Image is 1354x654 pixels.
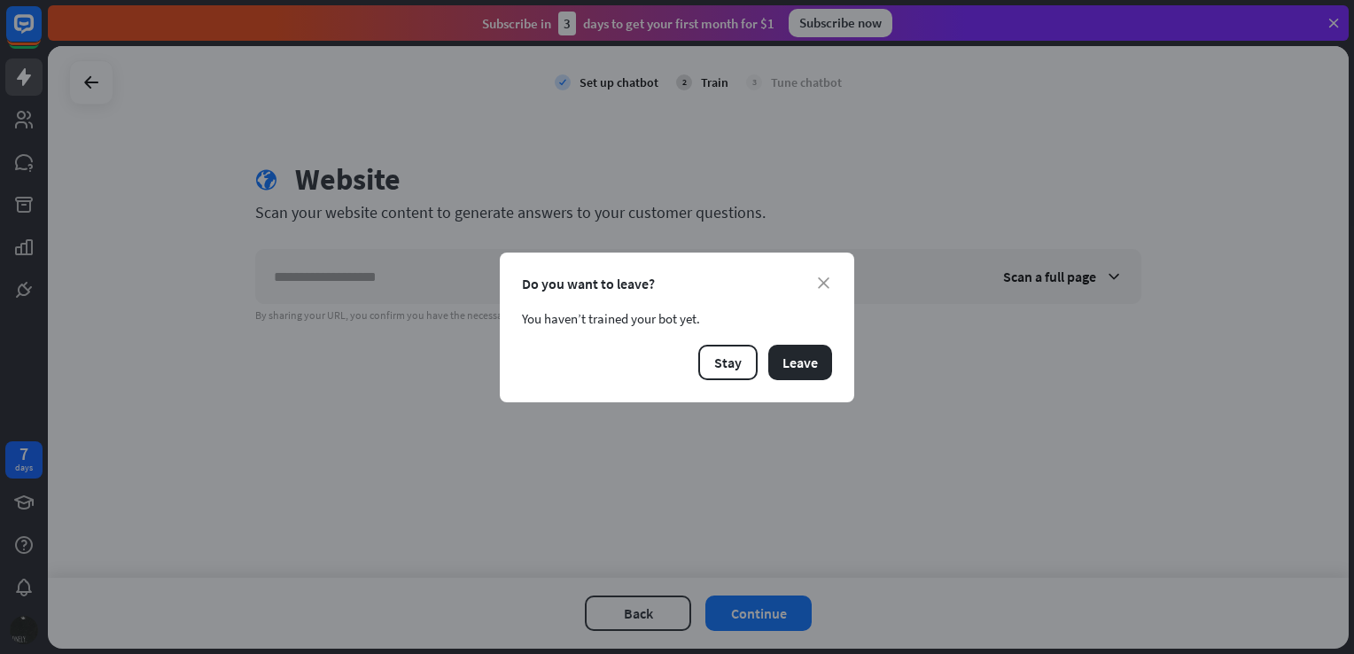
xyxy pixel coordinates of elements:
[522,310,832,327] div: You haven’t trained your bot yet.
[14,7,67,60] button: Open LiveChat chat widget
[768,345,832,380] button: Leave
[818,277,829,289] i: close
[522,275,832,292] div: Do you want to leave?
[698,345,758,380] button: Stay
